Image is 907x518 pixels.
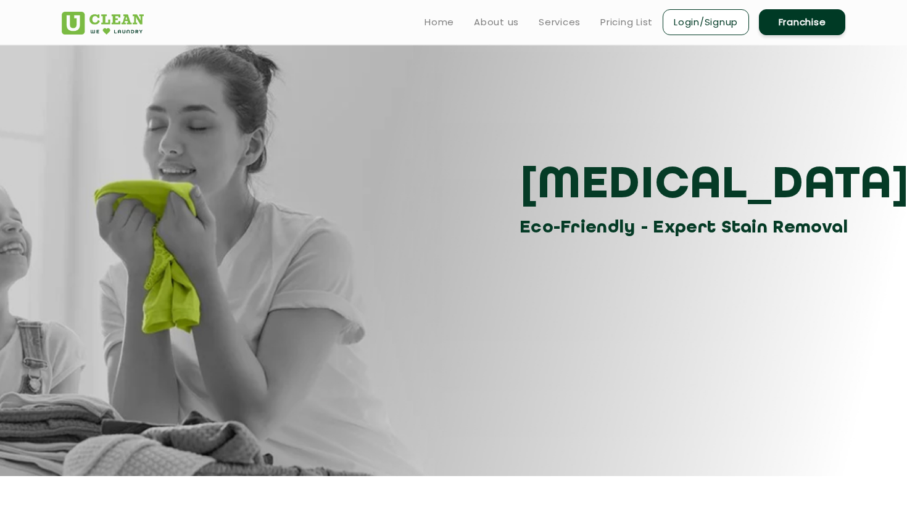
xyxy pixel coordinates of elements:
a: Home [425,15,454,30]
a: Pricing List [600,15,653,30]
a: Franchise [759,9,845,35]
a: About us [474,15,519,30]
img: UClean Laundry and Dry Cleaning [62,12,144,35]
a: Login/Signup [663,9,749,35]
h3: Eco-Friendly - Expert Stain Removal [520,214,855,242]
a: Services [539,15,581,30]
h3: [MEDICAL_DATA] [520,158,855,214]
